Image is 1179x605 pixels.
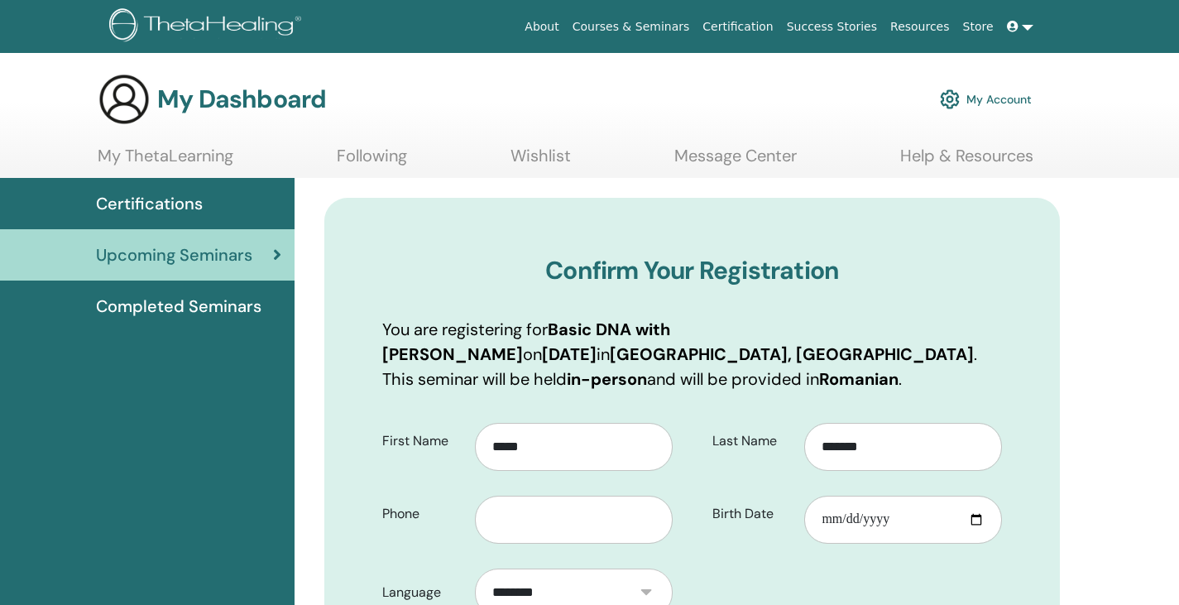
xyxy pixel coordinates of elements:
[696,12,779,42] a: Certification
[610,343,974,365] b: [GEOGRAPHIC_DATA], [GEOGRAPHIC_DATA]
[884,12,956,42] a: Resources
[518,12,565,42] a: About
[700,498,805,530] label: Birth Date
[900,146,1033,178] a: Help & Resources
[567,368,647,390] b: in-person
[819,368,899,390] b: Romanian
[98,146,233,178] a: My ThetaLearning
[96,191,203,216] span: Certifications
[157,84,326,114] h3: My Dashboard
[956,12,1000,42] a: Store
[780,12,884,42] a: Success Stories
[940,81,1032,118] a: My Account
[337,146,407,178] a: Following
[674,146,797,178] a: Message Center
[370,498,475,530] label: Phone
[382,317,1002,391] p: You are registering for on in . This seminar will be held and will be provided in .
[109,8,307,46] img: logo.png
[542,343,597,365] b: [DATE]
[98,73,151,126] img: generic-user-icon.jpg
[510,146,571,178] a: Wishlist
[940,85,960,113] img: cog.svg
[96,242,252,267] span: Upcoming Seminars
[370,425,475,457] label: First Name
[96,294,261,319] span: Completed Seminars
[700,425,805,457] label: Last Name
[382,256,1002,286] h3: Confirm Your Registration
[566,12,697,42] a: Courses & Seminars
